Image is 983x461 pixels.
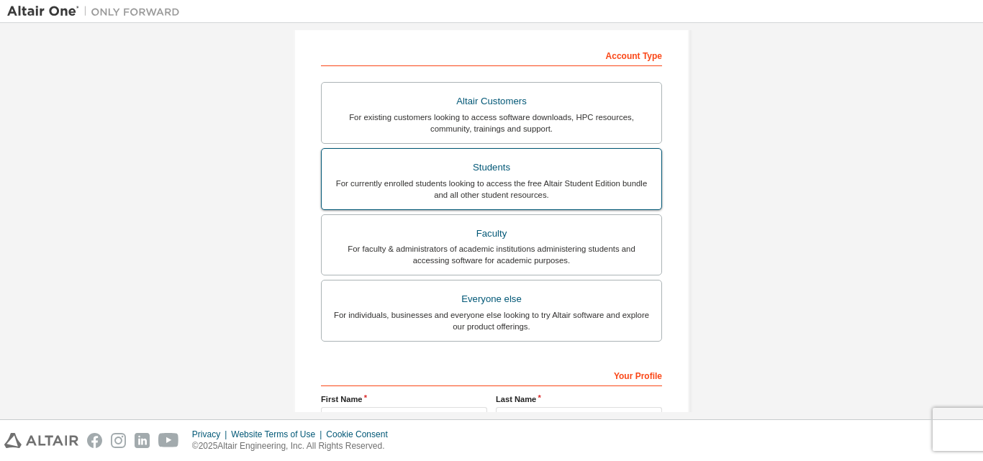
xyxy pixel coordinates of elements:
[330,111,653,134] div: For existing customers looking to access software downloads, HPC resources, community, trainings ...
[330,91,653,111] div: Altair Customers
[158,433,179,448] img: youtube.svg
[330,243,653,266] div: For faculty & administrators of academic institutions administering students and accessing softwa...
[330,178,653,201] div: For currently enrolled students looking to access the free Altair Student Edition bundle and all ...
[330,309,653,332] div: For individuals, businesses and everyone else looking to try Altair software and explore our prod...
[7,4,187,19] img: Altair One
[87,433,102,448] img: facebook.svg
[321,363,662,386] div: Your Profile
[326,429,396,440] div: Cookie Consent
[321,43,662,66] div: Account Type
[192,429,231,440] div: Privacy
[330,224,653,244] div: Faculty
[135,433,150,448] img: linkedin.svg
[330,289,653,309] div: Everyone else
[330,158,653,178] div: Students
[496,393,662,405] label: Last Name
[231,429,326,440] div: Website Terms of Use
[321,393,487,405] label: First Name
[111,433,126,448] img: instagram.svg
[4,433,78,448] img: altair_logo.svg
[192,440,397,452] p: © 2025 Altair Engineering, Inc. All Rights Reserved.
